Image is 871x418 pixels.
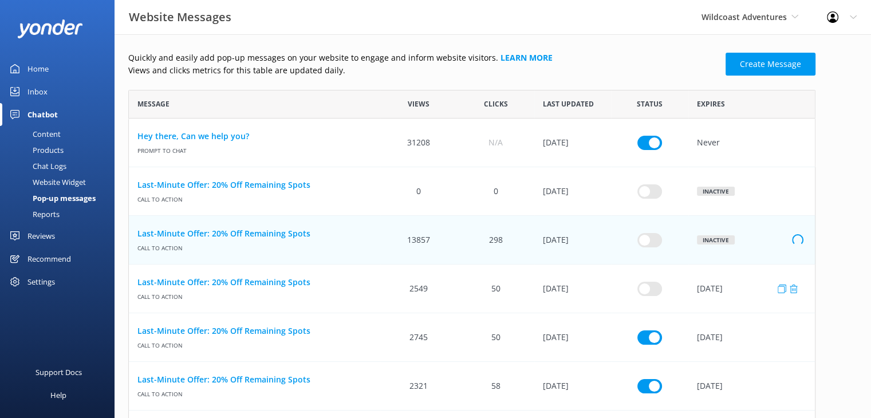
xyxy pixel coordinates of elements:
span: Call to action [137,386,372,398]
div: Pop-up messages [7,190,96,206]
a: Last-Minute Offer: 20% Off Remaining Spots [137,373,372,386]
a: Learn more [500,52,553,63]
div: Chatbot [27,103,58,126]
a: Hey there, Can we help you? [137,130,372,143]
a: Last-Minute Offer: 20% Off Remaining Spots [137,276,372,289]
a: Last-Minute Offer: 20% Off Remaining Spots [137,227,372,240]
span: Last updated [543,98,594,109]
div: Recommend [27,247,71,270]
a: Content [7,126,115,142]
div: Reviews [27,224,55,247]
div: row [128,313,815,362]
div: Content [7,126,61,142]
div: Support Docs [36,361,82,384]
div: [DATE] [688,265,815,313]
a: Chat Logs [7,158,115,174]
span: Status [637,98,663,109]
span: Call to action [137,240,372,252]
div: 2549 [380,265,457,313]
div: 31208 [380,119,457,167]
span: N/A [488,136,503,149]
div: 01 Jun 2025 [534,216,611,265]
div: 01 Jun 2025 [534,313,611,362]
div: Inactive [697,235,735,245]
div: Reports [7,206,60,222]
div: [DATE] [688,362,815,411]
div: 298 [457,216,534,265]
div: 2745 [380,313,457,362]
div: row [128,119,815,167]
div: 50 [457,265,534,313]
div: Chat Logs [7,158,66,174]
a: Last-Minute Offer: 20% Off Remaining Spots [137,325,372,337]
div: Website Widget [7,174,86,190]
div: row [128,216,815,265]
p: Quickly and easily add pop-up messages on your website to engage and inform website visitors. [128,52,719,64]
div: row [128,265,815,313]
div: 0 [457,167,534,216]
span: Views [408,98,429,109]
a: Website Widget [7,174,115,190]
span: Expires [697,98,725,109]
div: Products [7,142,64,158]
a: Last-Minute Offer: 20% Off Remaining Spots [137,179,372,191]
span: Call to action [137,191,372,203]
span: Call to action [137,337,372,349]
div: Never [688,119,815,167]
div: Settings [27,270,55,293]
div: [DATE] [688,313,815,362]
div: 24 Sep 2025 [534,167,611,216]
a: Reports [7,206,115,222]
h3: Website Messages [129,8,231,26]
a: Create Message [726,53,815,76]
div: 13857 [380,216,457,265]
span: Message [137,98,170,109]
a: Products [7,142,115,158]
div: Help [50,384,66,407]
span: Wildcoast Adventures [701,11,787,22]
a: Pop-up messages [7,190,115,206]
p: Views and clicks metrics for this table are updated daily. [128,64,719,77]
div: 58 [457,362,534,411]
div: 0 [380,167,457,216]
div: Inactive [697,187,735,196]
span: Clicks [484,98,508,109]
div: Inbox [27,80,48,103]
span: Prompt to Chat [137,143,372,155]
div: 50 [457,313,534,362]
div: 01 Jun 2025 [534,265,611,313]
div: 2321 [380,362,457,411]
div: Home [27,57,49,80]
span: Call to action [137,289,372,301]
div: row [128,167,815,216]
img: yonder-white-logo.png [17,19,83,38]
div: 01 Jun 2025 [534,362,611,411]
div: 30 Mar 2025 [534,119,611,167]
div: row [128,362,815,411]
